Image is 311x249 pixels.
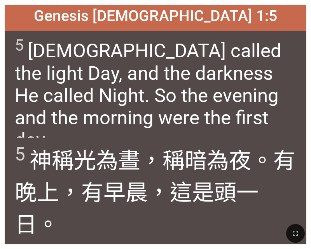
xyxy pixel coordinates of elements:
wh430: 稱 [15,148,296,238]
wh6153: ，有早晨 [15,180,259,238]
span: 神 [15,143,297,238]
wh3117: 。 [37,212,59,238]
span: Genesis [DEMOGRAPHIC_DATA] 1:5 [34,7,277,25]
sup: 5 [15,143,25,165]
sup: 5 [15,36,24,55]
wh7121: 暗 [15,148,296,238]
wh3915: 。有晚上 [15,148,296,238]
wh259: 日 [15,212,59,238]
span: [DEMOGRAPHIC_DATA] called the light Day, and the darkness He called Night. So the evening and the... [15,36,297,151]
wh216: 為晝 [15,148,296,238]
wh2822: 為夜 [15,148,296,238]
wh7121: 光 [15,148,296,238]
wh3117: ，稱 [15,148,296,238]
